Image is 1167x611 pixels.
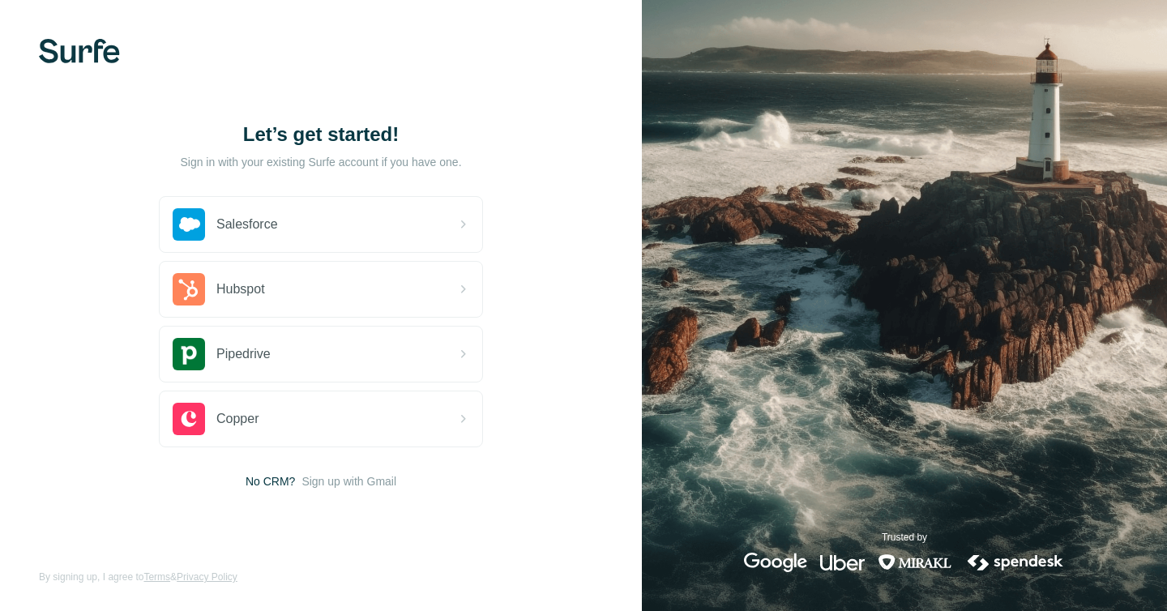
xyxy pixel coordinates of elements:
a: Terms [143,571,170,583]
img: spendesk's logo [965,553,1066,572]
a: Privacy Policy [177,571,237,583]
span: Hubspot [216,280,265,299]
img: salesforce's logo [173,208,205,241]
img: hubspot's logo [173,273,205,305]
img: mirakl's logo [878,553,952,572]
span: Pipedrive [216,344,271,364]
img: Surfe's logo [39,39,120,63]
p: Trusted by [882,530,927,545]
button: Sign up with Gmail [301,473,396,489]
img: google's logo [744,553,807,572]
img: copper's logo [173,403,205,435]
img: pipedrive's logo [173,338,205,370]
img: uber's logo [820,553,865,572]
span: Copper [216,409,259,429]
span: By signing up, I agree to & [39,570,237,584]
span: No CRM? [246,473,295,489]
span: Salesforce [216,215,278,234]
p: Sign in with your existing Surfe account if you have one. [180,154,461,170]
h1: Let’s get started! [159,122,483,147]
